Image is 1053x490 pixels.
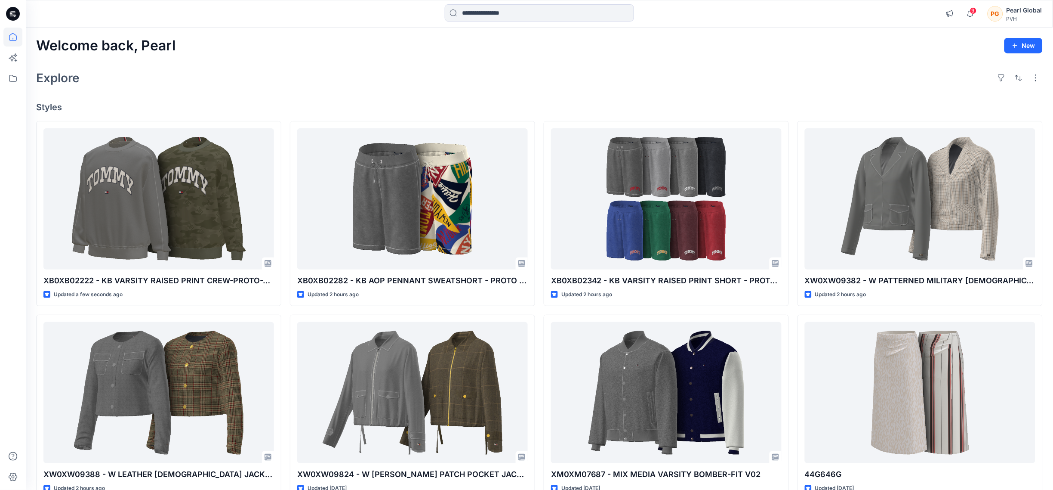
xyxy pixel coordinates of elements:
[1007,5,1042,16] div: Pearl Global
[988,6,1003,22] div: PG
[297,468,528,481] p: XW0XW09824 - W [PERSON_NAME] PATCH POCKET JACKET-CHECK-PROTO V01
[805,468,1035,481] p: 44G646G
[43,275,274,287] p: XB0XB02222 - KB VARSITY RAISED PRINT CREW-PROTO-V01
[551,468,782,481] p: XM0XM07687 - MIX MEDIA VARSITY BOMBER-FIT V02
[36,71,80,85] h2: Explore
[551,275,782,287] p: XB0XB02342 - KB VARSITY RAISED PRINT SHORT - PROTO - V01
[1004,38,1043,53] button: New
[297,128,528,270] a: XB0XB02282 - KB AOP PENNANT SWEATSHORT - PROTO - V01
[805,322,1035,463] a: 44G646G
[43,128,274,270] a: XB0XB02222 - KB VARSITY RAISED PRINT CREW-PROTO-V01
[36,102,1043,112] h4: Styles
[551,128,782,270] a: XB0XB02342 - KB VARSITY RAISED PRINT SHORT - PROTO - V01
[970,7,977,14] span: 9
[297,322,528,463] a: XW0XW09824 - W LYLA PATCH POCKET JACKET-CHECK-PROTO V01
[1007,16,1042,22] div: PVH
[815,290,866,299] p: Updated 2 hours ago
[297,275,528,287] p: XB0XB02282 - KB AOP PENNANT SWEATSHORT - PROTO - V01
[43,468,274,481] p: XW0XW09388 - W LEATHER [DEMOGRAPHIC_DATA] JACKET - PROTO - V01
[805,275,1035,287] p: XW0XW09382 - W PATTERNED MILITARY [DEMOGRAPHIC_DATA] JACKET_PROTO V01
[36,38,175,54] h2: Welcome back, Pearl
[308,290,359,299] p: Updated 2 hours ago
[54,290,123,299] p: Updated a few seconds ago
[43,322,274,463] a: XW0XW09388 - W LEATHER LADY JACKET - PROTO - V01
[805,128,1035,270] a: XW0XW09382 - W PATTERNED MILITARY LADY JACKET_PROTO V01
[551,322,782,463] a: XM0XM07687 - MIX MEDIA VARSITY BOMBER-FIT V02
[561,290,613,299] p: Updated 2 hours ago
